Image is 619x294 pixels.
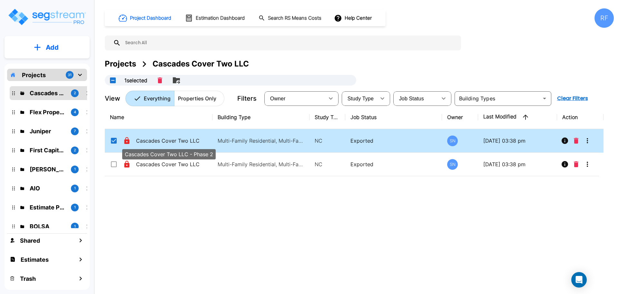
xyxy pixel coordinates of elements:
button: Clear Filters [555,92,591,105]
th: Action [557,106,604,129]
div: Select [343,89,376,107]
th: Name [105,106,212,129]
button: Delete [571,134,581,147]
p: First Capital Advisors [30,146,66,155]
p: 1 [74,167,76,172]
button: Move [170,74,183,87]
h1: Project Dashboard [130,15,171,22]
th: Study Type [309,106,345,129]
p: [DATE] 03:38 pm [483,160,552,168]
button: Info [558,158,571,171]
h1: Estimation Dashboard [196,15,245,22]
input: Building Types [457,94,539,103]
button: Help Center [333,12,374,24]
button: Delete [571,158,581,171]
p: 1 [74,205,76,210]
p: 2 [74,90,76,96]
p: Add [46,43,59,52]
th: Building Type [212,106,309,129]
p: Projects [22,71,46,79]
button: Properties Only [174,91,224,106]
span: Study Type [348,96,374,101]
button: Add [5,38,90,57]
p: Cascades Cover Two LLC - Phase 2 [125,150,213,158]
p: BOLSA [30,222,66,231]
p: Cascades Cover Two LLC [30,89,66,97]
h1: Estimates [21,255,49,264]
div: Open Intercom Messenger [571,272,587,288]
button: Project Dashboard [116,11,175,25]
div: Select [266,89,324,107]
p: NC [315,160,340,168]
div: SN [447,136,458,146]
button: Search RS Means Costs [256,12,325,25]
p: Exported [350,137,437,145]
p: 7 [74,128,76,134]
p: 2 [74,147,76,153]
th: Owner [442,106,478,129]
h1: Shared [20,236,40,245]
button: Open [540,94,549,103]
th: Last Modified [478,106,557,129]
button: Estimation Dashboard [182,11,248,25]
p: 31 [68,72,72,78]
p: 1 [74,224,76,229]
span: Owner [270,96,286,101]
button: UnSelectAll [106,74,119,87]
th: Job Status [345,106,442,129]
div: Projects [105,58,136,70]
h1: Search RS Means Costs [268,15,321,22]
p: View [105,94,120,103]
div: Platform [125,91,224,106]
p: Multi-Family Residential, Multi-Family Residential, Multi-Family Residential, Multi-Family Reside... [218,137,305,145]
p: 4 [74,109,76,115]
button: More-Options [581,158,594,171]
p: NC [315,137,340,145]
p: Cascades Cover Two LLC - Phase 2 [136,137,201,145]
button: More-Options [581,134,594,147]
input: Search All [121,35,458,50]
p: Estimate Property [30,203,66,212]
button: Info [558,134,571,147]
div: SN [447,159,458,170]
button: Delete [155,75,165,86]
h1: Trash [20,274,36,283]
p: AIO [30,184,66,193]
button: Everything [125,91,174,106]
p: Kessler Rental [30,165,66,174]
p: Juniper [30,127,66,136]
div: Select [395,89,437,107]
p: Flex Properties [30,108,66,117]
p: Everything [144,95,171,102]
p: [DATE] 03:38 pm [483,137,552,145]
img: Logo [7,8,86,26]
p: 1 selected [124,76,147,84]
p: Properties Only [178,95,216,102]
span: Job Status [399,96,424,101]
p: Multi-Family Residential, Multi-Family Residential, Multi-Family Residential, Multi-Family Reside... [218,160,305,168]
p: 1 [74,186,76,191]
p: Filters [237,94,257,103]
p: Cascades Cover Two LLC - Phase 3 [136,160,201,168]
div: RF [594,8,614,28]
div: Cascades Cover Two LLC [152,58,249,70]
p: Exported [350,160,437,168]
